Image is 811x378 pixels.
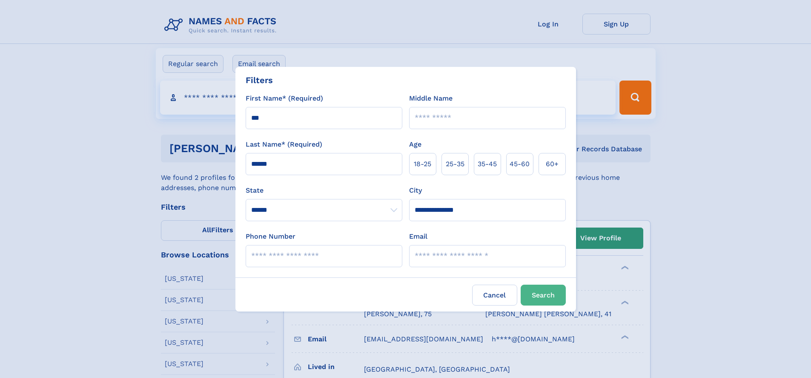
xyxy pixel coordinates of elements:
span: 60+ [546,159,559,169]
span: 18‑25 [414,159,431,169]
label: Middle Name [409,93,453,104]
label: City [409,185,422,196]
label: State [246,185,402,196]
label: Age [409,139,421,150]
button: Search [521,285,566,306]
div: Filters [246,74,273,87]
span: 45‑60 [510,159,530,169]
label: First Name* (Required) [246,93,323,104]
label: Phone Number [246,231,295,242]
span: 25‑35 [446,159,464,169]
label: Email [409,231,427,242]
label: Cancel [472,285,517,306]
span: 35‑45 [478,159,497,169]
label: Last Name* (Required) [246,139,322,150]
